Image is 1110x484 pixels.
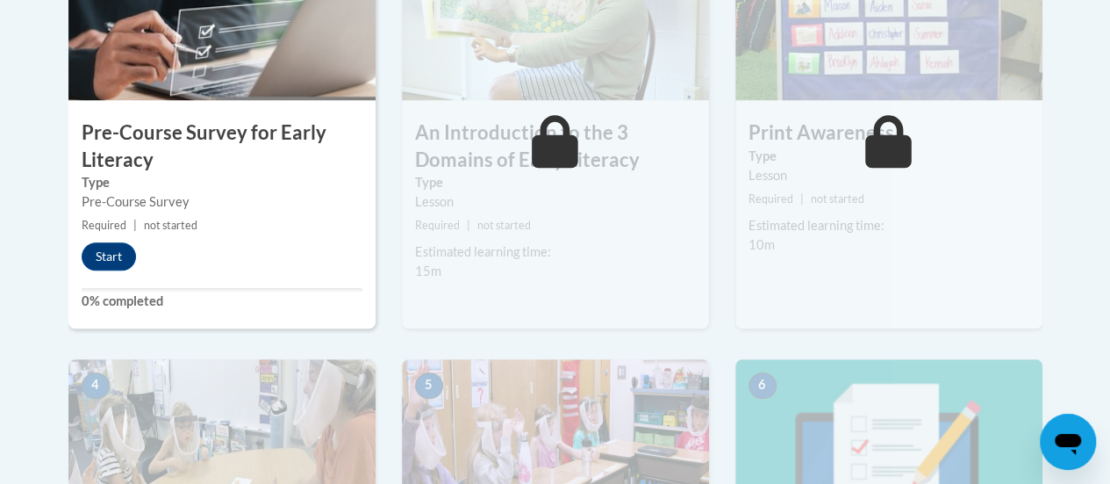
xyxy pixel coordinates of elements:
[415,173,696,192] label: Type
[467,219,470,232] span: |
[415,242,696,262] div: Estimated learning time:
[748,216,1029,235] div: Estimated learning time:
[68,119,376,174] h3: Pre-Course Survey for Early Literacy
[748,237,775,252] span: 10m
[735,119,1042,147] h3: Print Awareness
[82,173,362,192] label: Type
[415,219,460,232] span: Required
[82,372,110,399] span: 4
[415,372,443,399] span: 5
[144,219,197,232] span: not started
[133,219,137,232] span: |
[415,192,696,212] div: Lesson
[748,372,777,399] span: 6
[1040,414,1096,470] iframe: Button to launch messaging window
[415,264,441,278] span: 15m
[748,147,1029,166] label: Type
[82,242,136,271] button: Start
[800,192,804,206] span: |
[82,192,362,212] div: Pre-Course Survey
[82,219,126,232] span: Required
[82,292,362,311] label: 0% completed
[748,166,1029,185] div: Lesson
[477,219,531,232] span: not started
[748,192,793,206] span: Required
[811,192,864,206] span: not started
[402,119,709,174] h3: An Introduction to the 3 Domains of Early Literacy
